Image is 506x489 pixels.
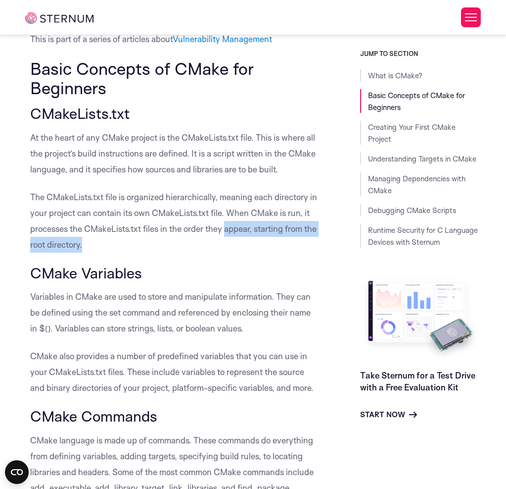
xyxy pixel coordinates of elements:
a: Creating Your First CMake Project [368,122,456,144]
p: CMake also provides a number of predefined variables that you can use in your CMakeLists.txt file... [30,348,319,396]
a: Take Sternum for a Test Drive with a Free Evaluation Kit [360,370,475,392]
h3: CMakeLists.txt [30,105,319,122]
a: Vulnerability Management [173,34,272,44]
h3: JUMP TO SECTION [360,50,481,57]
h3: CMake Commands [30,408,319,425]
a: Start Now [360,409,417,421]
a: Basic Concepts of CMake for Beginners [368,91,465,112]
img: Take Sternum for a Test Drive with a Free Evaluation Kit [360,275,481,362]
h2: Basic Concepts of CMake for Beginners [30,59,319,97]
p: At the heart of any CMake project is the CMakeLists.txt file. This is where all the project’s bui... [30,130,319,177]
h3: CMake Variables [30,265,319,281]
a: Debugging CMake Scripts [368,206,456,215]
button: Open CMP widget [5,460,29,484]
span: This is part of a series of articles about [30,34,272,44]
img: sternum iot [25,12,93,24]
p: The CMakeLists.txt file is organized hierarchically, meaning each directory in your project can c... [30,189,319,253]
p: Variables in CMake are used to store and manipulate information. They can be defined using the se... [30,289,319,336]
button: Toggle Menu [461,7,481,27]
a: Runtime Security for C Language Devices with Sternum [368,225,478,247]
a: Understanding Targets in CMake [368,154,476,163]
a: Managing Dependencies with CMake [368,174,465,195]
a: What is CMake? [368,71,422,80]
